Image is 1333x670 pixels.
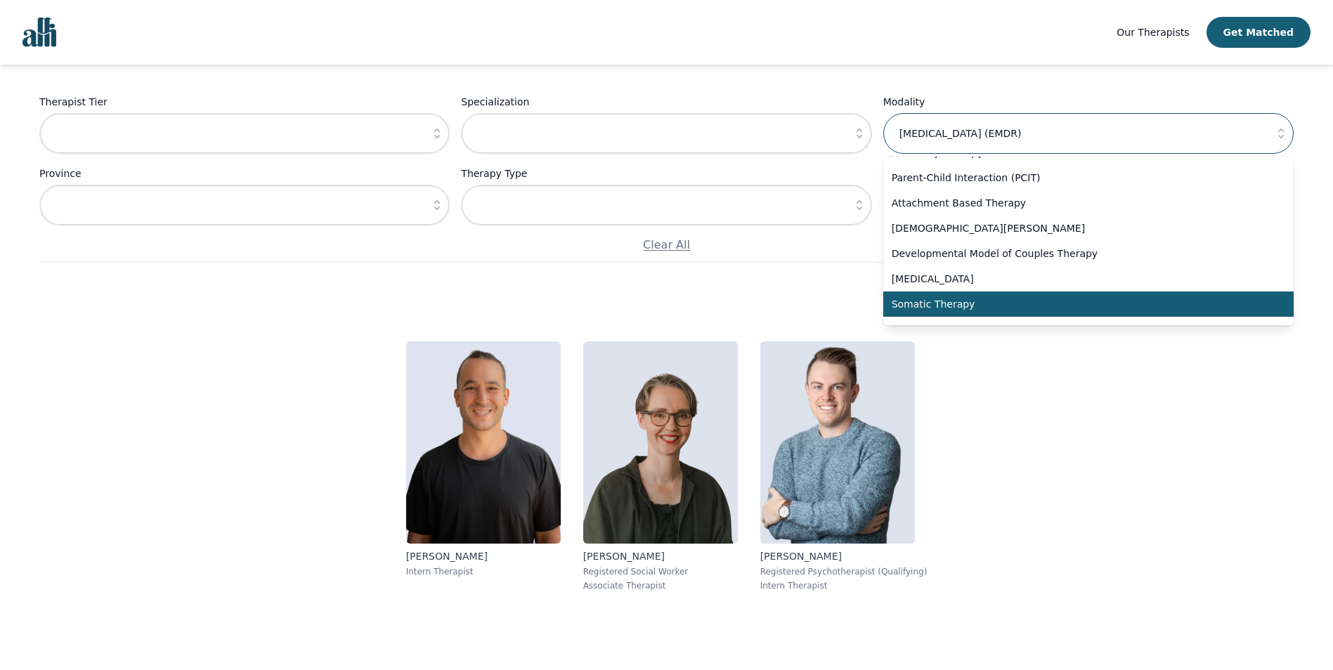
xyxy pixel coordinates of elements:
p: Clear All [39,237,1294,254]
span: Our Therapists [1117,27,1189,38]
label: Province [39,165,450,182]
a: Kavon_Banejad[PERSON_NAME]Intern Therapist [395,330,572,603]
p: Intern Therapist [406,566,561,577]
p: Associate Therapist [583,580,738,591]
label: Therapy Type [461,165,871,182]
span: Reality Therapy [892,322,1268,336]
img: alli logo [22,18,56,47]
a: Our Therapists [1117,24,1189,41]
span: Somatic Therapy [892,297,1268,311]
img: Dave_Patterson [760,341,915,544]
p: Registered Social Worker [583,566,738,577]
img: Claire_Cummings [583,341,738,544]
span: [MEDICAL_DATA] [892,272,1268,286]
p: Registered Psychotherapist (Qualifying) [760,566,928,577]
p: Intern Therapist [760,580,928,591]
label: Modality [883,93,1294,110]
span: Parent-Child Interaction (PCIT) [892,171,1268,185]
p: [PERSON_NAME] [583,549,738,563]
a: Claire_Cummings[PERSON_NAME]Registered Social WorkerAssociate Therapist [572,330,749,603]
a: Dave_Patterson[PERSON_NAME]Registered Psychotherapist (Qualifying)Intern Therapist [749,330,939,603]
span: Attachment Based Therapy [892,196,1268,210]
p: [PERSON_NAME] [406,549,561,563]
button: Get Matched [1207,17,1311,48]
label: Specialization [461,93,871,110]
p: [PERSON_NAME] [760,549,928,563]
img: Kavon_Banejad [406,341,561,544]
label: Therapist Tier [39,93,450,110]
span: Developmental Model of Couples Therapy [892,247,1268,261]
span: [DEMOGRAPHIC_DATA][PERSON_NAME] [892,221,1268,235]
